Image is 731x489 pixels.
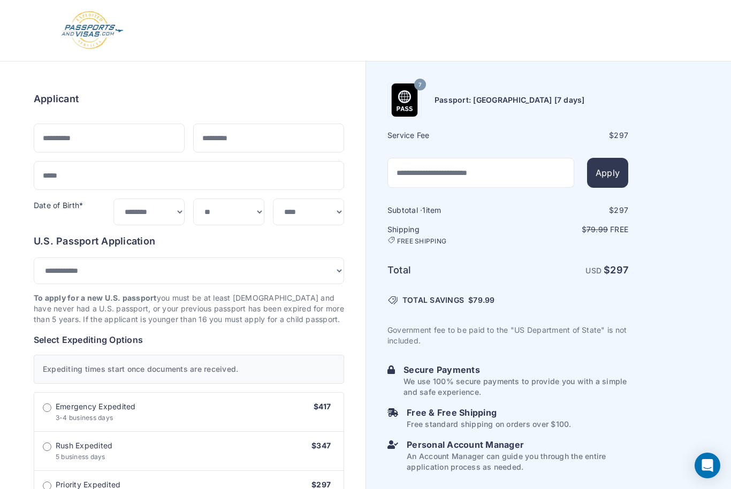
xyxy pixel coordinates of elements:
span: 297 [610,264,628,276]
h6: Select Expediting Options [34,333,344,346]
p: Free standard shipping on orders over $100. [407,419,571,430]
h6: Applicant [34,91,79,106]
div: $ [509,205,628,216]
p: $ [509,224,628,235]
span: 297 [614,205,628,215]
h6: Passport: [GEOGRAPHIC_DATA] [7 days] [435,95,585,105]
span: Free [610,225,628,234]
span: 79.99 [473,295,494,304]
span: TOTAL SAVINGS [402,295,464,305]
span: 3-4 business days [56,414,113,422]
span: USD [585,266,601,275]
span: $297 [311,480,331,489]
p: We use 100% secure payments to provide you with a simple and safe experience. [403,376,628,398]
h6: Shipping [387,224,507,246]
span: Rush Expedited [56,440,112,451]
p: you must be at least [DEMOGRAPHIC_DATA] and have never had a U.S. passport, or your previous pass... [34,293,344,325]
span: 1 [422,205,425,215]
h6: Service Fee [387,130,507,141]
div: $ [509,130,628,141]
span: FREE SHIPPING [397,237,446,246]
strong: To apply for a new U.S. passport [34,293,157,302]
img: Product Name [388,83,421,117]
h6: Total [387,263,507,278]
label: Date of Birth* [34,201,83,210]
h6: Free & Free Shipping [407,406,571,419]
p: An Account Manager can guide you through the entire application process as needed. [407,451,628,472]
strong: $ [604,264,628,276]
span: $347 [311,441,331,450]
span: 5 business days [56,453,105,461]
h6: U.S. Passport Application [34,234,344,249]
button: Apply [587,158,628,188]
span: Emergency Expedited [56,401,136,412]
div: Open Intercom Messenger [695,453,720,478]
h6: Secure Payments [403,363,628,376]
span: 79.99 [587,225,608,234]
div: Expediting times start once documents are received. [34,355,344,384]
span: 297 [614,131,628,140]
h6: Subtotal · item [387,205,507,216]
span: $ [468,295,494,305]
img: Logo [60,11,124,50]
span: 7 [418,78,422,92]
h6: Personal Account Manager [407,438,628,451]
span: $417 [314,402,331,411]
p: Government fee to be paid to the "US Department of State" is not included. [387,325,628,346]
